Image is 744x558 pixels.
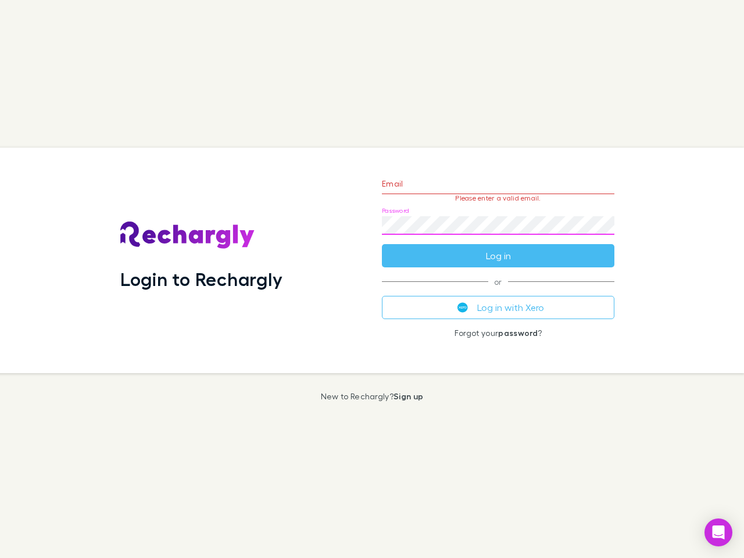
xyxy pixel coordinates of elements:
[704,518,732,546] div: Open Intercom Messenger
[120,221,255,249] img: Rechargly's Logo
[120,268,282,290] h1: Login to Rechargly
[382,194,614,202] p: Please enter a valid email.
[321,392,424,401] p: New to Rechargly?
[382,244,614,267] button: Log in
[457,302,468,313] img: Xero's logo
[382,296,614,319] button: Log in with Xero
[382,281,614,282] span: or
[498,328,538,338] a: password
[382,328,614,338] p: Forgot your ?
[382,206,409,215] label: Password
[394,391,423,401] a: Sign up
